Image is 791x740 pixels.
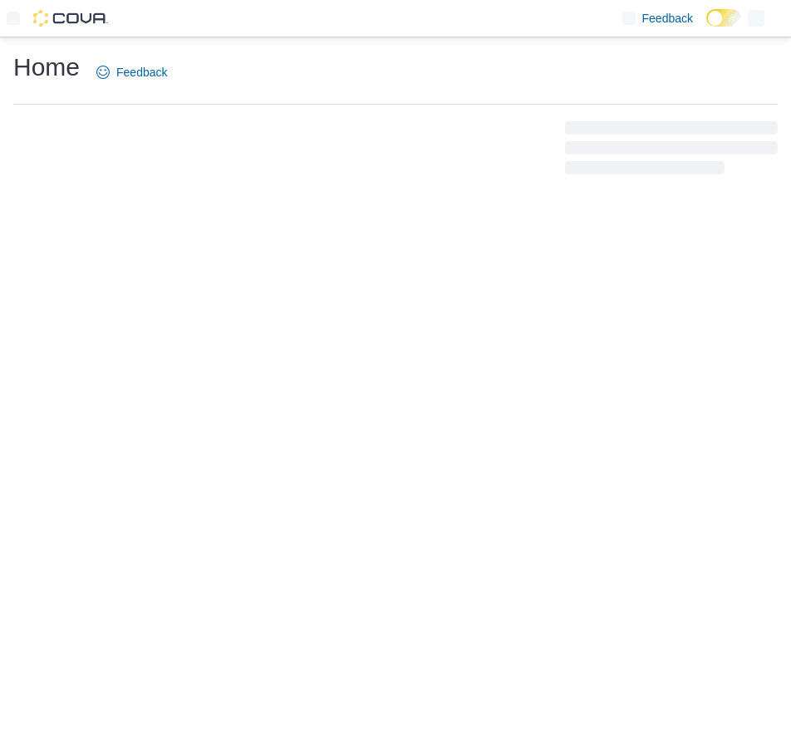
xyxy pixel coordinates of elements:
[616,2,700,35] a: Feedback
[33,10,108,27] img: Cova
[642,10,693,27] span: Feedback
[13,51,80,84] h1: Home
[116,64,167,81] span: Feedback
[706,9,741,27] input: Dark Mode
[565,125,778,178] span: Loading
[90,56,174,89] a: Feedback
